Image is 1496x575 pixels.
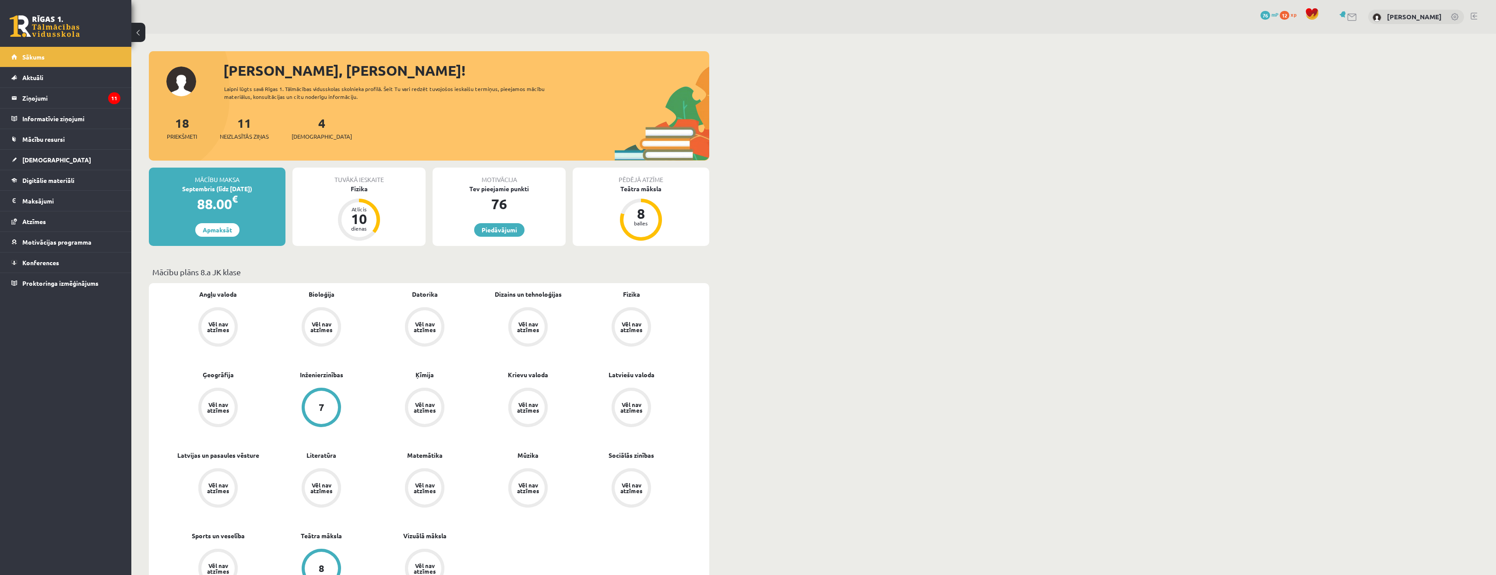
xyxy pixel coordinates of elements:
[373,307,476,348] a: Vēl nav atzīmes
[1260,11,1278,18] a: 76 mP
[22,53,45,61] span: Sākums
[149,168,285,184] div: Mācību maksa
[573,184,709,242] a: Teātra māksla 8 balles
[580,468,683,509] a: Vēl nav atzīmes
[11,129,120,149] a: Mācību resursi
[301,531,342,540] a: Teātra māksla
[373,468,476,509] a: Vēl nav atzīmes
[292,115,352,141] a: 4[DEMOGRAPHIC_DATA]
[580,307,683,348] a: Vēl nav atzīmes
[166,388,270,429] a: Vēl nav atzīmes
[11,191,120,211] a: Maksājumi
[412,402,437,413] div: Vēl nav atzīmes
[516,482,540,494] div: Vēl nav atzīmes
[11,170,120,190] a: Digitālie materiāli
[11,88,120,108] a: Ziņojumi11
[476,307,580,348] a: Vēl nav atzīmes
[1280,11,1301,18] a: 12 xp
[619,402,644,413] div: Vēl nav atzīmes
[22,279,99,287] span: Proktoringa izmēģinājums
[412,321,437,333] div: Vēl nav atzīmes
[309,482,334,494] div: Vēl nav atzīmes
[508,370,548,379] a: Krievu valoda
[22,156,91,164] span: [DEMOGRAPHIC_DATA]
[11,109,120,129] a: Informatīvie ziņojumi
[373,388,476,429] a: Vēl nav atzīmes
[11,47,120,67] a: Sākums
[306,451,336,460] a: Literatūra
[623,290,640,299] a: Fizika
[10,15,80,37] a: Rīgas 1. Tālmācības vidusskola
[412,290,438,299] a: Datorika
[1280,11,1289,20] span: 12
[346,212,372,226] div: 10
[11,273,120,293] a: Proktoringa izmēģinājums
[149,184,285,193] div: Septembris (līdz [DATE])
[292,168,426,184] div: Tuvākā ieskaite
[412,482,437,494] div: Vēl nav atzīmes
[319,403,324,412] div: 7
[609,451,654,460] a: Sociālās zinības
[573,168,709,184] div: Pēdējā atzīme
[403,531,447,540] a: Vizuālā māksla
[11,232,120,252] a: Motivācijas programma
[22,238,92,246] span: Motivācijas programma
[224,85,560,101] div: Laipni lūgts savā Rīgas 1. Tālmācības vidusskolas skolnieka profilā. Šeit Tu vari redzēt tuvojošo...
[309,321,334,333] div: Vēl nav atzīmes
[192,531,245,540] a: Sports un veselība
[206,563,230,574] div: Vēl nav atzīmes
[270,307,373,348] a: Vēl nav atzīmes
[300,370,343,379] a: Inženierzinības
[220,115,269,141] a: 11Neizlasītās ziņas
[11,150,120,170] a: [DEMOGRAPHIC_DATA]
[22,109,120,129] legend: Informatīvie ziņojumi
[433,184,566,193] div: Tev pieejamie punkti
[149,193,285,214] div: 88.00
[495,290,562,299] a: Dizains un tehnoloģijas
[22,259,59,266] span: Konferences
[206,321,230,333] div: Vēl nav atzīmes
[433,193,566,214] div: 76
[474,223,524,237] a: Piedāvājumi
[517,451,539,460] a: Mūzika
[1387,12,1442,21] a: [PERSON_NAME]
[309,290,334,299] a: Bioloģija
[628,221,654,226] div: balles
[203,370,234,379] a: Ģeogrāfija
[22,135,65,143] span: Mācību resursi
[412,563,437,574] div: Vēl nav atzīmes
[232,193,238,205] span: €
[292,184,426,242] a: Fizika Atlicis 10 dienas
[22,88,120,108] legend: Ziņojumi
[319,564,324,573] div: 8
[22,74,43,81] span: Aktuāli
[220,132,269,141] span: Neizlasītās ziņas
[628,207,654,221] div: 8
[199,290,237,299] a: Angļu valoda
[580,388,683,429] a: Vēl nav atzīmes
[11,211,120,231] a: Atzīmes
[573,184,709,193] div: Teātra māksla
[270,468,373,509] a: Vēl nav atzīmes
[167,132,197,141] span: Priekšmeti
[11,67,120,88] a: Aktuāli
[346,226,372,231] div: dienas
[1260,11,1270,20] span: 76
[206,402,230,413] div: Vēl nav atzīmes
[1291,11,1296,18] span: xp
[516,321,540,333] div: Vēl nav atzīmes
[167,115,197,141] a: 18Priekšmeti
[22,176,74,184] span: Digitālie materiāli
[476,388,580,429] a: Vēl nav atzīmes
[433,168,566,184] div: Motivācija
[476,468,580,509] a: Vēl nav atzīmes
[195,223,239,237] a: Apmaksāt
[516,402,540,413] div: Vēl nav atzīmes
[108,92,120,104] i: 11
[292,132,352,141] span: [DEMOGRAPHIC_DATA]
[22,217,46,225] span: Atzīmes
[206,482,230,494] div: Vēl nav atzīmes
[177,451,259,460] a: Latvijas un pasaules vēsture
[619,482,644,494] div: Vēl nav atzīmes
[1373,13,1381,22] img: Laura Leonora Mitrovska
